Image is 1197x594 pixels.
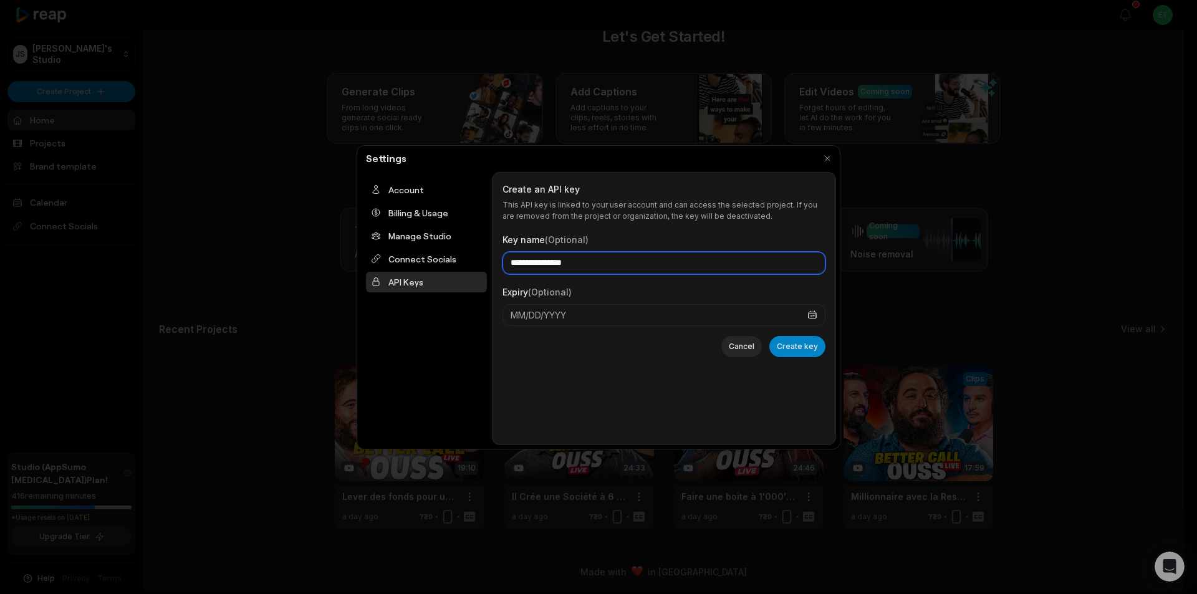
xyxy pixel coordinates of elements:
span: MM/DD/YYYY [511,309,566,322]
iframe: Intercom live chat [1155,552,1185,582]
button: MM/DD/YYYY [502,304,825,326]
p: This API key is linked to your user account and can access the selected project. If you are remov... [502,199,825,222]
button: go back [8,5,32,29]
button: Cancel [721,336,762,357]
h3: Create an API key [502,183,825,196]
div: Billing & Usage [366,203,487,223]
label: Expiry [502,287,572,297]
div: Connect Socials [366,249,487,269]
span: (Optional) [545,234,589,245]
span: (Optional) [528,287,572,297]
div: Account [366,180,487,200]
div: Fermer [219,6,241,28]
div: Manage Studio [366,226,487,246]
h2: Settings [361,151,411,166]
label: Key name [502,234,589,245]
button: Create key [769,336,825,357]
div: API Keys [366,272,487,292]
